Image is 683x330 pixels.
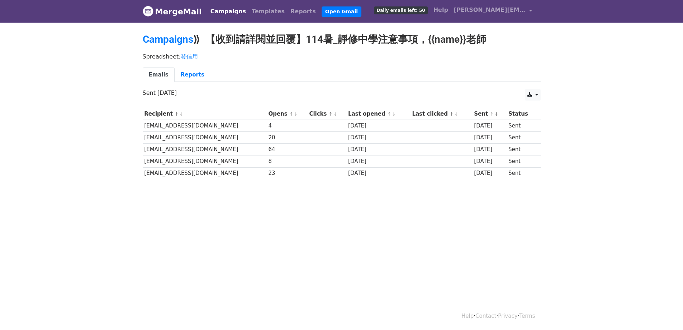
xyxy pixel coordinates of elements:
div: [DATE] [348,145,409,154]
div: 23 [268,169,305,177]
a: 發信用 [181,53,198,60]
div: [DATE] [474,157,505,166]
p: Sent [DATE] [143,89,541,97]
div: 8 [268,157,305,166]
a: Reports [175,68,210,82]
div: 4 [268,122,305,130]
div: [DATE] [348,157,409,166]
a: Reports [288,4,319,19]
div: [DATE] [348,122,409,130]
td: Sent [507,167,536,179]
a: Help [461,313,474,319]
a: Campaigns [143,33,193,45]
a: ↑ [450,111,454,117]
div: 64 [268,145,305,154]
a: Daily emails left: 50 [371,3,430,17]
td: Sent [507,120,536,132]
a: ↓ [294,111,298,117]
a: Help [431,3,451,17]
a: Emails [143,68,175,82]
th: Sent [473,108,507,120]
a: Templates [249,4,288,19]
a: ↓ [494,111,498,117]
td: Sent [507,132,536,144]
div: 20 [268,134,305,142]
img: MergeMail logo [143,6,153,17]
td: [EMAIL_ADDRESS][DOMAIN_NAME] [143,144,267,155]
a: ↓ [454,111,458,117]
div: [DATE] [348,134,409,142]
td: [EMAIL_ADDRESS][DOMAIN_NAME] [143,132,267,144]
span: [PERSON_NAME][EMAIL_ADDRESS][DOMAIN_NAME] [454,6,526,14]
th: Opens [267,108,308,120]
a: Contact [475,313,496,319]
a: ↓ [392,111,396,117]
h2: ⟫ 【收到請詳閱並回覆】114暑_靜修中學注意事項，{{name}}老師 [143,33,541,46]
p: Spreadsheet: [143,53,541,60]
a: ↑ [490,111,494,117]
div: [DATE] [474,134,505,142]
span: Daily emails left: 50 [374,6,427,14]
a: Open Gmail [322,6,361,17]
div: [DATE] [474,122,505,130]
a: [PERSON_NAME][EMAIL_ADDRESS][DOMAIN_NAME] [451,3,535,20]
th: Last opened [346,108,410,120]
a: ↓ [333,111,337,117]
th: Status [507,108,536,120]
a: ↓ [179,111,183,117]
td: [EMAIL_ADDRESS][DOMAIN_NAME] [143,120,267,132]
td: Sent [507,144,536,155]
td: [EMAIL_ADDRESS][DOMAIN_NAME] [143,167,267,179]
div: [DATE] [348,169,409,177]
a: ↑ [175,111,179,117]
th: Recipient [143,108,267,120]
th: Last clicked [411,108,473,120]
a: Campaigns [208,4,249,19]
th: Clicks [308,108,347,120]
a: ↑ [289,111,293,117]
a: ↑ [329,111,333,117]
div: [DATE] [474,145,505,154]
div: [DATE] [474,169,505,177]
td: [EMAIL_ADDRESS][DOMAIN_NAME] [143,155,267,167]
a: ↑ [387,111,391,117]
a: Privacy [498,313,517,319]
a: Terms [519,313,535,319]
td: Sent [507,155,536,167]
a: MergeMail [143,4,202,19]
